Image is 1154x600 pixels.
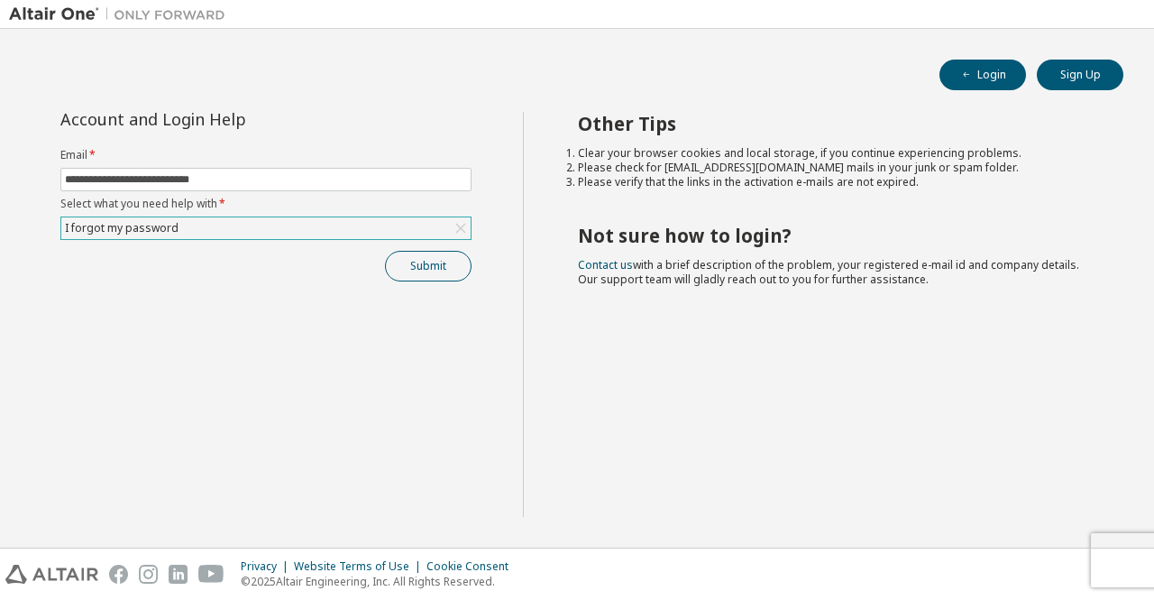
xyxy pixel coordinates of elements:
[109,565,128,584] img: facebook.svg
[578,257,1079,287] span: with a brief description of the problem, your registered e-mail id and company details. Our suppo...
[294,559,426,574] div: Website Terms of Use
[60,112,389,126] div: Account and Login Help
[578,161,1092,175] li: Please check for [EMAIL_ADDRESS][DOMAIN_NAME] mails in your junk or spam folder.
[426,559,519,574] div: Cookie Consent
[60,148,472,162] label: Email
[169,565,188,584] img: linkedin.svg
[578,112,1092,135] h2: Other Tips
[5,565,98,584] img: altair_logo.svg
[241,559,294,574] div: Privacy
[139,565,158,584] img: instagram.svg
[61,217,471,239] div: I forgot my password
[578,257,633,272] a: Contact us
[9,5,234,23] img: Altair One
[578,175,1092,189] li: Please verify that the links in the activation e-mails are not expired.
[62,218,181,238] div: I forgot my password
[241,574,519,589] p: © 2025 Altair Engineering, Inc. All Rights Reserved.
[578,146,1092,161] li: Clear your browser cookies and local storage, if you continue experiencing problems.
[1037,60,1123,90] button: Sign Up
[385,251,472,282] button: Submit
[578,224,1092,247] h2: Not sure how to login?
[60,197,472,211] label: Select what you need help with
[198,565,224,584] img: youtube.svg
[939,60,1026,90] button: Login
